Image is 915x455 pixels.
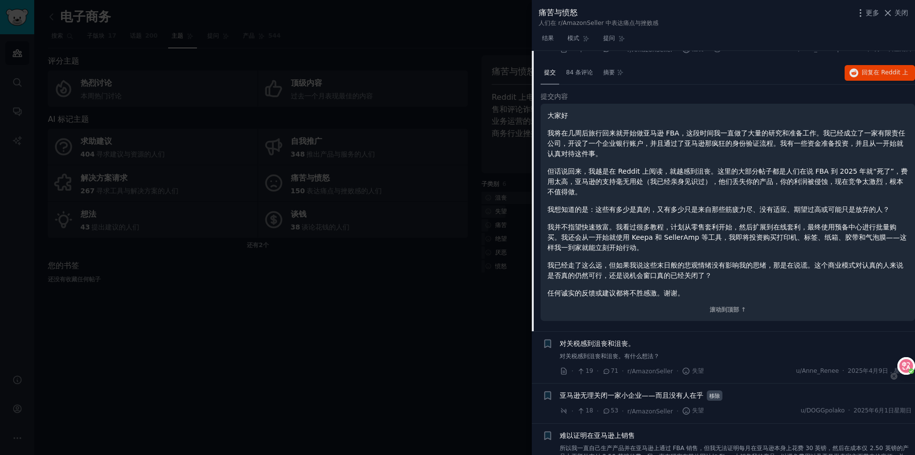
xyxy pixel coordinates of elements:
[560,390,703,401] a: 亚马逊无理关闭一家小企业——而且没有人在乎
[547,223,907,251] font: 我并不指望快速致富。我看过很多教程，计划从零售套利开始，然后扩展到在线套利，最终使用预备中心进行批量购买。我还会从一开始就使用 Keepa 和 SellerAmp 等工具，我即将投资购买打印机、...
[628,368,673,375] span: r/AmazonSeller
[676,406,678,416] span: ·
[539,8,578,17] font: 痛苦与愤怒
[801,407,845,415] span: u/DOGGpolako
[547,205,890,213] font: 我想知道的是：这些有多少是真的，又有多少只是来自那些筋疲力尽、没有适应、期望过高或可能只是放弃的人？
[560,352,912,361] a: 对关税感到沮丧和沮丧。有什么想法？
[692,367,704,374] font: 失望
[602,407,618,415] span: 53
[539,20,658,26] font: 人们在 r/AmazonSeller 中表达痛点与挫败感
[628,408,673,415] span: r/AmazonSeller
[544,69,556,76] font: 提交
[564,31,593,51] a: 模式
[577,367,593,376] span: 19
[692,407,704,414] font: 失望
[842,367,844,376] span: ·
[709,393,720,399] font: 移除
[853,407,912,414] font: 2025年6月1日星期日
[855,8,879,18] button: 更多
[547,129,905,158] font: 我将在几周后旅行回来就开始做亚马逊 FBA，这段时间我一直做了大量的研究和准备工作。我已经成立了一家有限责任公司，开设了一个企业银行账户，并且通过了亚马逊那疯狂的身份验证流程。我有一些资金准备投...
[571,406,573,416] span: ·
[542,35,554,42] font: 结果
[873,69,908,76] span: 在 Reddit 上
[547,167,908,196] font: 但话说回来，我越是在 Reddit 上阅读，就越感到沮丧。这里的大部分帖子都是人们在说 FBA 到 2025 年就“死了”，费用太高，亚马逊的支持毫无用处（我已经亲身见识过），他们丢失你的产品，...
[600,31,629,51] a: 提问
[796,367,839,376] span: u/Anne_Renee
[603,35,615,42] font: 提问
[676,366,678,376] span: ·
[539,31,557,51] a: 结果
[571,366,573,376] span: ·
[541,92,568,100] font: 提交内容
[547,289,684,297] font: 任何诚实的反馈或建议都将不胜感激。谢谢。
[622,406,624,416] span: ·
[845,65,915,81] button: 回复在 Reddit 上
[560,339,635,349] a: 对关税感到沮丧和沮丧。
[597,366,599,376] span: ·
[560,340,635,347] font: 对关税感到沮丧和沮丧。
[597,406,599,416] span: ·
[547,261,903,279] font: 我已经走了这么远，但如果我说这些末日般的悲观情绪没有影响我的思绪，那是在说谎。这个商业模式对认真的人来说是否真的仍然可行，还是说机会窗口真的已经关闭了？
[566,69,593,76] font: 84 条评论
[848,407,850,415] span: ·
[862,69,908,76] font: 回复
[577,407,593,415] span: 18
[560,391,703,399] font: 亚马逊无理关闭一家小企业——而且没有人在乎
[866,9,879,17] font: 更多
[628,46,673,53] span: r/AmazonSeller
[547,112,568,119] font: 大家好
[560,431,635,441] a: 难以证明在亚马逊上销售
[894,9,908,17] font: 关闭
[602,367,618,376] span: 71
[560,353,659,360] font: 对关税感到沮丧和沮丧。有什么想法？
[603,69,615,76] font: 摘要
[560,432,635,439] font: 难以证明在亚马逊上销售
[622,366,624,376] span: ·
[883,8,909,18] button: 关闭
[567,35,579,42] font: 模式
[848,367,912,374] font: 2025年4月9日，星期三
[710,306,746,313] font: 滚动到顶部 ↑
